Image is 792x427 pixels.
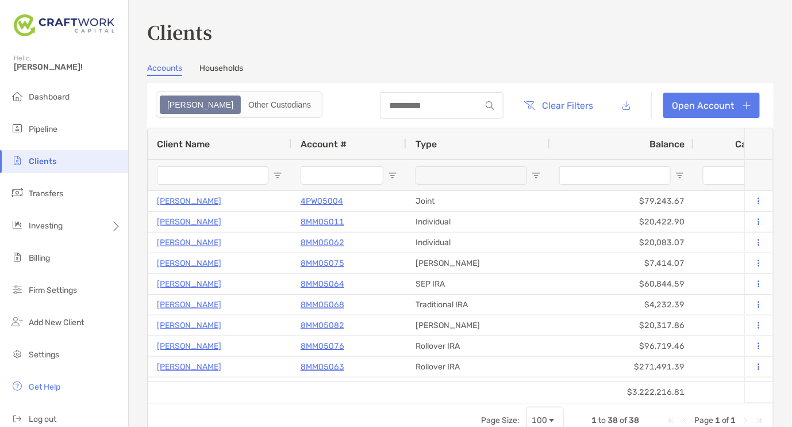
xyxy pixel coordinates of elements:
span: 38 [629,415,639,425]
span: Log out [29,414,56,424]
span: Clients [29,157,56,166]
span: Client Name [157,139,210,150]
div: $271,491.39 [550,357,694,377]
a: [PERSON_NAME] [157,380,221,395]
a: 8MM05075 [301,256,344,270]
div: $96,719.46 [550,336,694,356]
img: Zoe Logo [14,5,114,46]
img: pipeline icon [10,121,24,135]
div: Rollover IRA [406,378,550,398]
img: logout icon [10,411,24,425]
input: Client Name Filter Input [157,166,268,185]
span: Firm Settings [29,285,77,295]
a: [PERSON_NAME] [157,256,221,270]
div: $20,083.07 [550,232,694,253]
img: dashboard icon [10,89,24,103]
div: segmented control [156,91,322,118]
div: $79,243.67 [550,191,694,211]
img: settings icon [10,347,24,361]
img: firm-settings icon [10,283,24,296]
img: input icon [486,101,494,110]
div: Page Size: [481,415,520,425]
a: 8MM05082 [301,318,344,333]
a: [PERSON_NAME] [157,298,221,312]
span: Get Help [29,382,60,392]
div: Other Custodians [242,97,317,113]
a: [PERSON_NAME] [157,277,221,291]
div: SEP IRA [406,274,550,294]
a: 8MM05064 [301,277,344,291]
a: 8MM05063 [301,360,344,374]
a: Open Account [663,93,760,118]
span: Billing [29,253,50,263]
input: Account # Filter Input [301,166,383,185]
a: 8MM05011 [301,215,344,229]
span: Page [694,415,713,425]
img: get-help icon [10,379,24,393]
span: Type [416,139,437,150]
button: Open Filter Menu [273,171,282,180]
a: 4PW05004 [301,194,343,208]
div: $60,844.59 [550,274,694,294]
span: [PERSON_NAME]! [14,62,121,72]
div: $20,317.86 [550,315,694,335]
a: [PERSON_NAME] [157,318,221,333]
div: Traditional IRA [406,295,550,315]
div: $4,232.39 [550,295,694,315]
div: Rollover IRA [406,336,550,356]
div: $57,974.63 [550,378,694,398]
button: Open Filter Menu [675,171,685,180]
div: First Page [667,416,676,425]
img: transfers icon [10,186,24,200]
div: Zoe [161,97,240,113]
span: to [598,415,606,425]
div: Joint [406,191,550,211]
span: of [620,415,627,425]
div: $7,414.07 [550,253,694,273]
span: Account # [301,139,347,150]
a: [PERSON_NAME] [157,339,221,353]
a: [PERSON_NAME] [157,215,221,229]
p: [PERSON_NAME] [157,194,221,208]
span: of [722,415,729,425]
span: Balance [649,139,685,150]
div: 100 [532,415,547,425]
button: Open Filter Menu [532,171,541,180]
span: Dashboard [29,92,70,102]
a: Accounts [147,63,182,76]
a: 8MM05076 [301,339,344,353]
img: add_new_client icon [10,315,24,329]
div: Previous Page [680,416,690,425]
span: 1 [591,415,597,425]
img: investing icon [10,218,24,232]
span: Transfers [29,189,63,199]
div: Individual [406,212,550,232]
a: 8MM05013 [301,380,344,395]
div: [PERSON_NAME] [406,253,550,273]
a: [PERSON_NAME] [157,235,221,250]
a: 8MM05068 [301,298,344,312]
img: clients icon [10,154,24,167]
img: billing icon [10,250,24,264]
a: 8MM05062 [301,235,344,250]
span: Settings [29,350,59,360]
span: 1 [715,415,720,425]
span: 38 [608,415,618,425]
h3: Clients [147,18,774,45]
div: Individual [406,232,550,253]
span: 1 [731,415,736,425]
